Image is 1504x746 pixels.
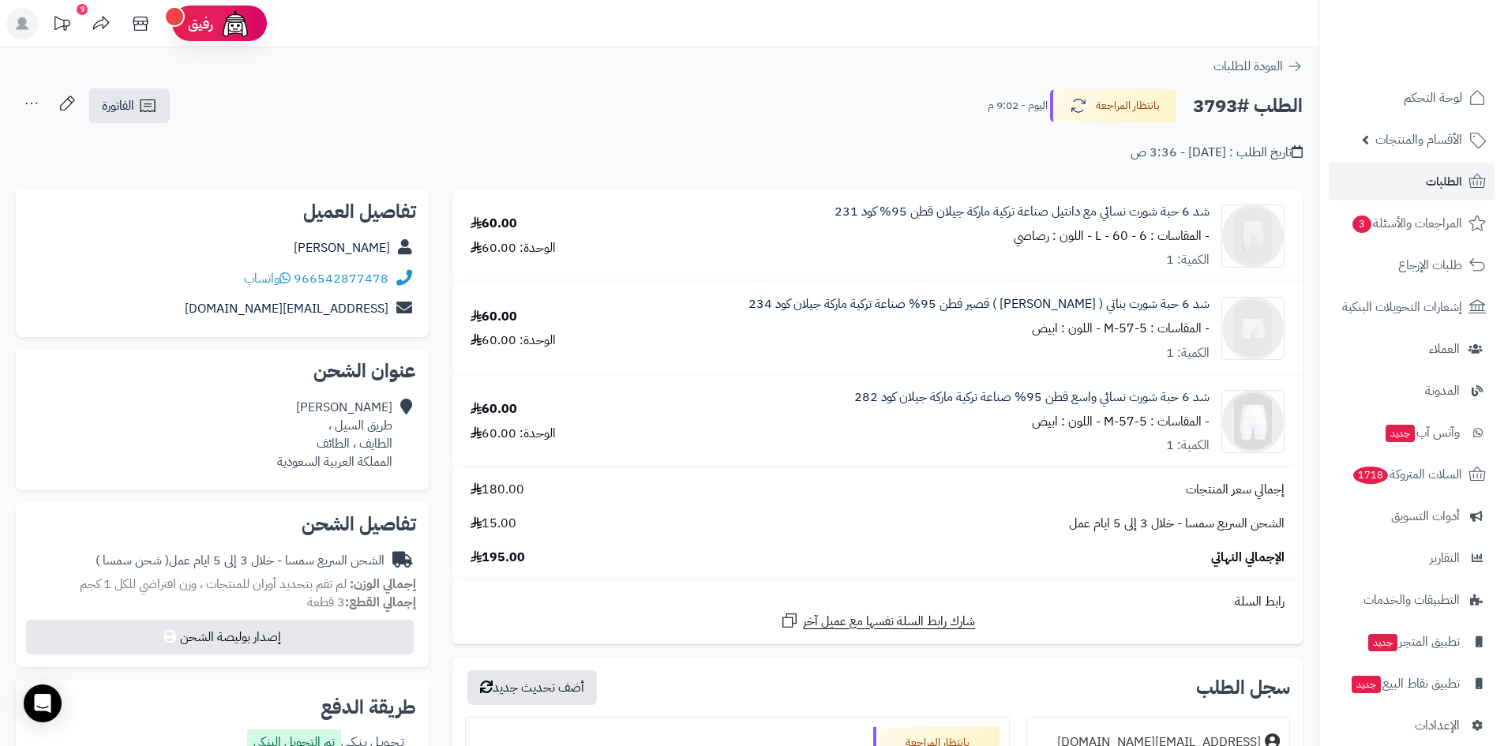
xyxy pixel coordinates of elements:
[1032,319,1101,338] small: - اللون : ابيض
[77,4,88,15] div: 9
[471,239,556,257] div: الوحدة: 60.00
[1404,87,1462,109] span: لوحة التحكم
[1329,163,1495,201] a: الطلبات
[294,269,388,288] a: 966542877478
[219,8,251,39] img: ai-face.png
[1329,288,1495,326] a: إشعارات التحويلات البنكية
[1211,549,1285,567] span: الإجمالي النهائي
[1363,589,1460,611] span: التطبيقات والخدمات
[96,552,384,570] div: الشحن السريع سمسا - خلال 3 إلى 5 ايام عمل
[102,96,134,115] span: الفاتورة
[1222,297,1284,360] img: 1755182817-234-1%20(1)-90x90.png
[1329,204,1495,242] a: المراجعات والأسئلة3
[1397,12,1489,45] img: logo-2.png
[459,593,1296,611] div: رابط السلة
[1193,90,1303,122] h2: الطلب #3793
[1329,623,1495,661] a: تطبيق المتجرجديد
[1329,707,1495,744] a: الإعدادات
[1398,254,1462,276] span: طلبات الإرجاع
[188,14,213,33] span: رفيق
[28,515,416,534] h2: تفاصيل الشحن
[1131,144,1303,162] div: تاريخ الطلب : [DATE] - 3:36 ص
[1222,390,1284,453] img: 1755187596-282-1-90x90.png
[1342,296,1462,318] span: إشعارات التحويلات البنكية
[80,575,347,594] span: لم تقم بتحديد أوزان للمنتجات ، وزن افتراضي للكل 1 كجم
[1329,665,1495,703] a: تطبيق نقاط البيعجديد
[1166,437,1210,455] div: الكمية: 1
[1166,251,1210,269] div: الكمية: 1
[1329,79,1495,117] a: لوحة التحكم
[1386,425,1415,442] span: جديد
[471,400,517,418] div: 60.00
[89,88,170,123] a: الفاتورة
[1391,505,1460,527] span: أدوات التسويق
[26,620,414,654] button: إصدار بوليصة الشحن
[471,332,556,350] div: الوحدة: 60.00
[24,684,62,722] div: Open Intercom Messenger
[1329,372,1495,410] a: المدونة
[988,98,1048,114] small: اليوم - 9:02 م
[1415,714,1460,737] span: الإعدادات
[1329,246,1495,284] a: طلبات الإرجاع
[1384,422,1460,444] span: وآتس آب
[277,399,392,470] div: [PERSON_NAME] طريق السيل ، الطايف ، الطائف المملكة العربية السعودية
[1368,634,1397,651] span: جديد
[1329,455,1495,493] a: السلات المتروكة1718
[1329,581,1495,619] a: التطبيقات والخدمات
[1352,466,1390,485] span: 1718
[1032,412,1101,431] small: - اللون : ابيض
[28,202,416,221] h2: تفاصيل العميل
[471,308,517,326] div: 60.00
[244,269,291,288] a: واتساب
[471,481,524,499] span: 180.00
[1425,380,1460,402] span: المدونة
[1329,330,1495,368] a: العملاء
[1367,631,1460,653] span: تطبيق المتجر
[1213,57,1283,76] span: العودة للطلبات
[1329,539,1495,577] a: التقارير
[748,295,1210,313] a: شد 6 حبة شورت بناتي ( [PERSON_NAME] ) قصير قطن 95% صناعة تركية ماركة جيلان كود 234
[96,551,169,570] span: ( شحن سمسا )
[345,593,416,612] strong: إجمالي القطع:
[1350,673,1460,695] span: تطبيق نقاط البيع
[471,549,525,567] span: 195.00
[350,575,416,594] strong: إجمالي الوزن:
[1196,678,1290,697] h3: سجل الطلب
[1104,412,1210,431] small: - المقاسات : M-57-5
[1050,89,1176,122] button: بانتظار المراجعة
[471,425,556,443] div: الوحدة: 60.00
[1329,497,1495,535] a: أدوات التسويق
[835,203,1210,221] a: شد 6 حبة شورت نسائي مع دانتيل صناعة تركية ماركة جيلان قطن 95% كود 231
[803,613,975,631] span: شارك رابط السلة نفسها مع عميل آخر
[307,593,416,612] small: 3 قطعة
[467,670,597,705] button: أضف تحديث جديد
[1351,212,1462,234] span: المراجعات والأسئلة
[1426,171,1462,193] span: الطلبات
[1104,319,1210,338] small: - المقاسات : M-57-5
[42,8,81,43] a: تحديثات المنصة
[1430,547,1460,569] span: التقارير
[1186,481,1285,499] span: إجمالي سعر المنتجات
[1352,676,1381,693] span: جديد
[471,215,517,233] div: 60.00
[28,362,416,380] h2: عنوان الشحن
[1213,57,1303,76] a: العودة للطلبات
[1329,414,1495,452] a: وآتس آبجديد
[780,611,975,631] a: شارك رابط السلة نفسها مع عميل آخر
[1352,215,1372,234] span: 3
[1095,227,1210,246] small: - المقاسات : L - 60 - 6
[471,515,516,533] span: 15.00
[854,388,1210,407] a: شد 6 حبة شورت نسائي واسع قطن 95% صناعة تركية ماركة جيلان كود 282
[1166,344,1210,362] div: الكمية: 1
[294,238,390,257] a: [PERSON_NAME]
[1069,515,1285,533] span: الشحن السريع سمسا - خلال 3 إلى 5 ايام عمل
[1352,463,1462,485] span: السلات المتروكة
[1014,227,1092,246] small: - اللون : رصاصي
[1222,204,1284,268] img: 1755182322-231-1-90x90.png
[1429,338,1460,360] span: العملاء
[1375,129,1462,151] span: الأقسام والمنتجات
[185,299,388,318] a: [EMAIL_ADDRESS][DOMAIN_NAME]
[321,698,416,717] h2: طريقة الدفع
